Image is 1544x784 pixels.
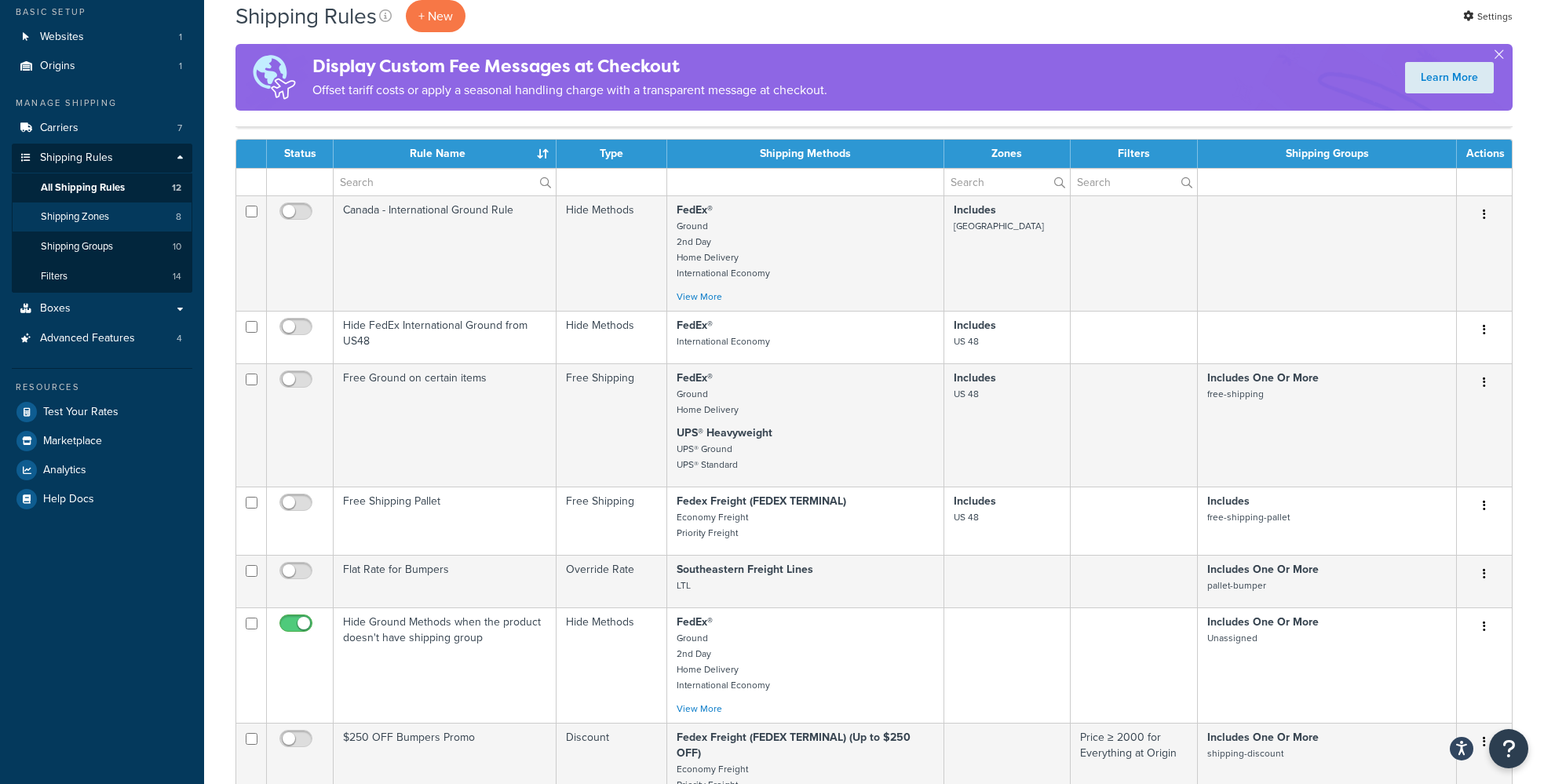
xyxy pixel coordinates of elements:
strong: Fedex Freight (FEDEX TERMINAL) (Up to $250 OFF) [677,729,911,761]
td: Free Shipping [557,487,667,555]
span: All Shipping Rules [41,181,125,195]
small: US 48 [954,387,979,401]
strong: FedEx® [677,370,713,386]
td: Hide Methods [557,311,667,363]
input: Search [334,169,556,195]
span: Marketplace [43,435,102,448]
a: Analytics [12,456,192,484]
a: Shipping Rules [12,144,192,173]
td: Free Shipping Pallet [334,487,557,555]
small: free-shipping-pallet [1207,510,1290,524]
span: 4 [177,332,182,345]
a: Carriers 7 [12,114,192,143]
strong: Includes One Or More [1207,370,1319,386]
span: Test Your Rates [43,406,119,419]
strong: Southeastern Freight Lines [677,561,813,578]
th: Shipping Methods [667,140,944,168]
strong: FedEx® [677,202,713,218]
span: Boxes [40,302,71,315]
a: Learn More [1405,62,1494,93]
input: Search [1071,169,1197,195]
li: Shipping Rules [12,144,192,293]
li: Shipping Groups [12,232,192,261]
span: Shipping Zones [41,210,109,224]
th: Actions [1457,140,1512,168]
a: Origins 1 [12,52,192,81]
small: US 48 [954,510,979,524]
small: LTL [677,578,691,593]
div: Manage Shipping [12,97,192,110]
span: Help Docs [43,493,94,506]
small: Economy Freight Priority Freight [677,510,748,540]
a: View More [677,290,722,304]
strong: Includes [954,370,996,386]
small: Ground Home Delivery [677,387,739,417]
li: All Shipping Rules [12,173,192,202]
span: Analytics [43,464,86,477]
div: Basic Setup [12,5,192,19]
td: Free Ground on certain items [334,363,557,487]
span: Shipping Rules [40,151,113,165]
a: Websites 1 [12,23,192,52]
td: Free Shipping [557,363,667,487]
li: Marketplace [12,427,192,455]
td: Hide Methods [557,195,667,311]
th: Rule Name : activate to sort column ascending [334,140,557,168]
small: [GEOGRAPHIC_DATA] [954,219,1044,233]
small: Ground 2nd Day Home Delivery International Economy [677,219,770,280]
a: Test Your Rates [12,398,192,426]
li: Shipping Zones [12,202,192,232]
small: free-shipping [1207,387,1264,401]
span: 14 [173,270,181,283]
a: All Shipping Rules 12 [12,173,192,202]
small: International Economy [677,334,770,348]
strong: Includes One Or More [1207,614,1319,630]
small: US 48 [954,334,979,348]
li: Filters [12,262,192,291]
th: Filters [1071,140,1198,168]
button: Open Resource Center [1489,729,1528,768]
input: Search [944,169,1070,195]
small: pallet-bumper [1207,578,1266,593]
span: 1 [179,60,182,73]
h1: Shipping Rules [235,1,377,31]
th: Zones [944,140,1071,168]
span: 10 [173,240,181,253]
a: Advanced Features 4 [12,324,192,353]
span: Carriers [40,122,78,135]
a: Help Docs [12,485,192,513]
span: 8 [176,210,181,224]
th: Type [557,140,667,168]
h4: Display Custom Fee Messages at Checkout [312,53,827,79]
div: Resources [12,381,192,394]
strong: UPS® Heavyweight [677,425,772,441]
a: Shipping Zones 8 [12,202,192,232]
th: Status [267,140,334,168]
strong: Includes [954,317,996,334]
strong: Includes [954,202,996,218]
span: 1 [179,31,182,44]
strong: Includes One Or More [1207,729,1319,746]
span: Shipping Groups [41,240,113,253]
a: Shipping Groups 10 [12,232,192,261]
strong: Includes [1207,493,1250,509]
td: Flat Rate for Bumpers [334,555,557,607]
li: Carriers [12,114,192,143]
img: duties-banner-06bc72dcb5fe05cb3f9472aba00be2ae8eb53ab6f0d8bb03d382ba314ac3c341.png [235,44,312,111]
span: 7 [177,122,182,135]
small: Ground 2nd Day Home Delivery International Economy [677,631,770,692]
td: Hide Ground Methods when the product doesn't have shipping group [334,607,557,723]
a: Settings [1463,5,1513,27]
strong: FedEx® [677,317,713,334]
th: Shipping Groups [1198,140,1457,168]
a: Boxes [12,294,192,323]
li: Origins [12,52,192,81]
td: Override Rate [557,555,667,607]
small: UPS® Ground UPS® Standard [677,442,738,472]
a: View More [677,702,722,716]
span: 12 [172,181,181,195]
